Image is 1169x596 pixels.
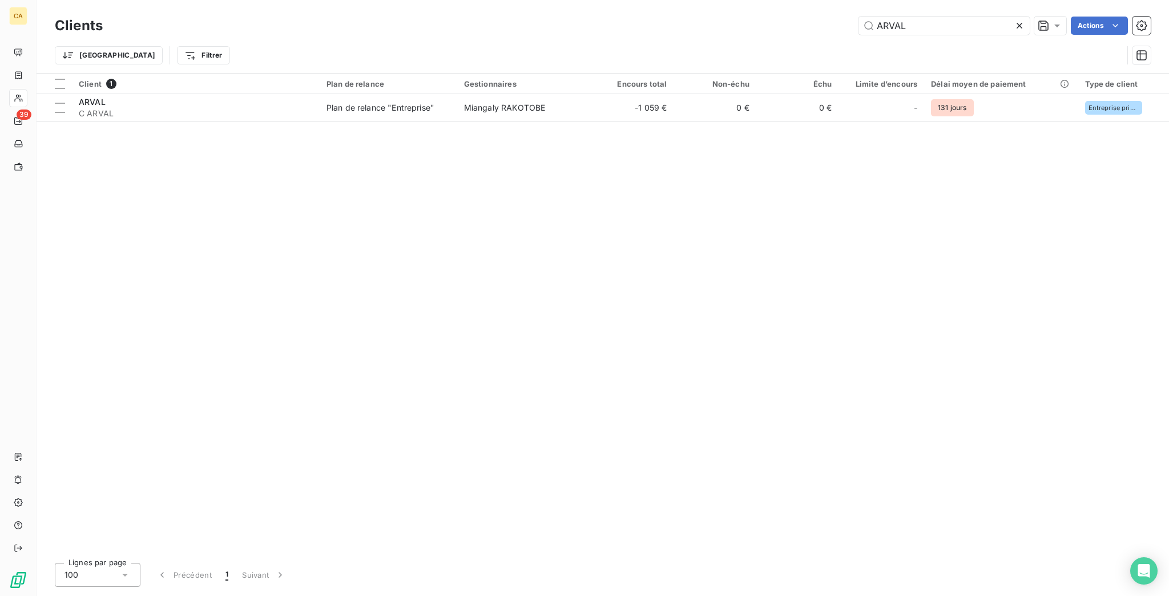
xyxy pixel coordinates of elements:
div: Non-échu [680,79,749,88]
button: [GEOGRAPHIC_DATA] [55,46,163,64]
span: Client [79,79,102,88]
div: Délai moyen de paiement [931,79,1071,88]
span: 131 jours [931,99,973,116]
button: Suivant [235,563,293,587]
div: Plan de relance [326,79,450,88]
span: ARVAL [79,97,106,107]
div: CA [9,7,27,25]
span: Entreprise privée [1089,104,1139,111]
div: Plan de relance "Entreprise" [326,102,434,113]
span: C ARVAL [79,108,313,119]
button: 1 [219,563,235,587]
span: 1 [225,569,228,581]
input: Rechercher [858,17,1030,35]
div: Open Intercom Messenger [1130,557,1158,585]
div: Limite d’encours [846,79,918,88]
img: Logo LeanPay [9,571,27,589]
span: 39 [17,110,31,120]
div: Type de client [1085,79,1162,88]
button: Actions [1071,17,1128,35]
span: 100 [65,569,78,581]
h3: Clients [55,15,103,36]
div: Gestionnaires [464,79,584,88]
div: Encours total [598,79,667,88]
div: Échu [763,79,832,88]
td: 0 € [756,94,839,121]
span: Miangaly RAKOTOBE [464,103,546,112]
td: 0 € [674,94,756,121]
td: -1 059 € [591,94,674,121]
button: Précédent [150,563,219,587]
button: Filtrer [177,46,229,64]
span: 1 [106,79,116,89]
span: - [914,102,917,113]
